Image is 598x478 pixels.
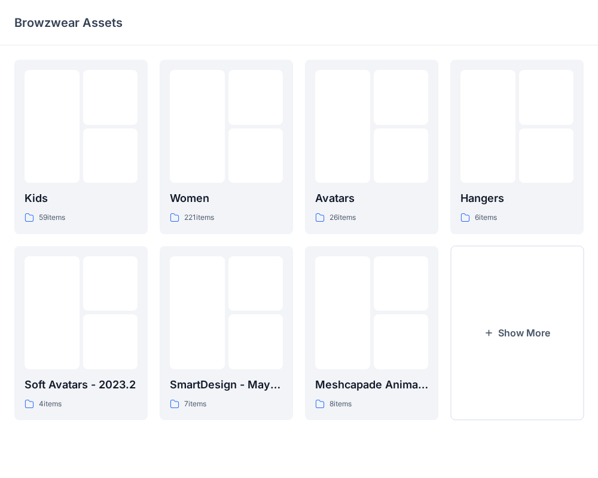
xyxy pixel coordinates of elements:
[39,212,65,224] p: 59 items
[450,246,584,421] button: Show More
[184,398,206,410] p: 7 items
[160,60,293,234] a: Women221items
[170,376,283,393] p: SmartDesign - May Edition
[14,14,123,31] p: Browzwear Assets
[25,190,138,207] p: Kids
[184,212,214,224] p: 221 items
[450,60,584,234] a: Hangers6items
[14,246,148,421] a: Soft Avatars - 2023.24items
[315,190,428,207] p: Avatars
[25,376,138,393] p: Soft Avatars - 2023.2
[329,212,356,224] p: 26 items
[39,398,62,410] p: 4 items
[170,190,283,207] p: Women
[329,398,352,410] p: 8 items
[160,246,293,421] a: SmartDesign - May Edition7items
[475,212,497,224] p: 6 items
[14,60,148,234] a: Kids59items
[305,60,438,234] a: Avatars26items
[305,246,438,421] a: Meshcapade Animated Avatars8items
[315,376,428,393] p: Meshcapade Animated Avatars
[460,190,573,207] p: Hangers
